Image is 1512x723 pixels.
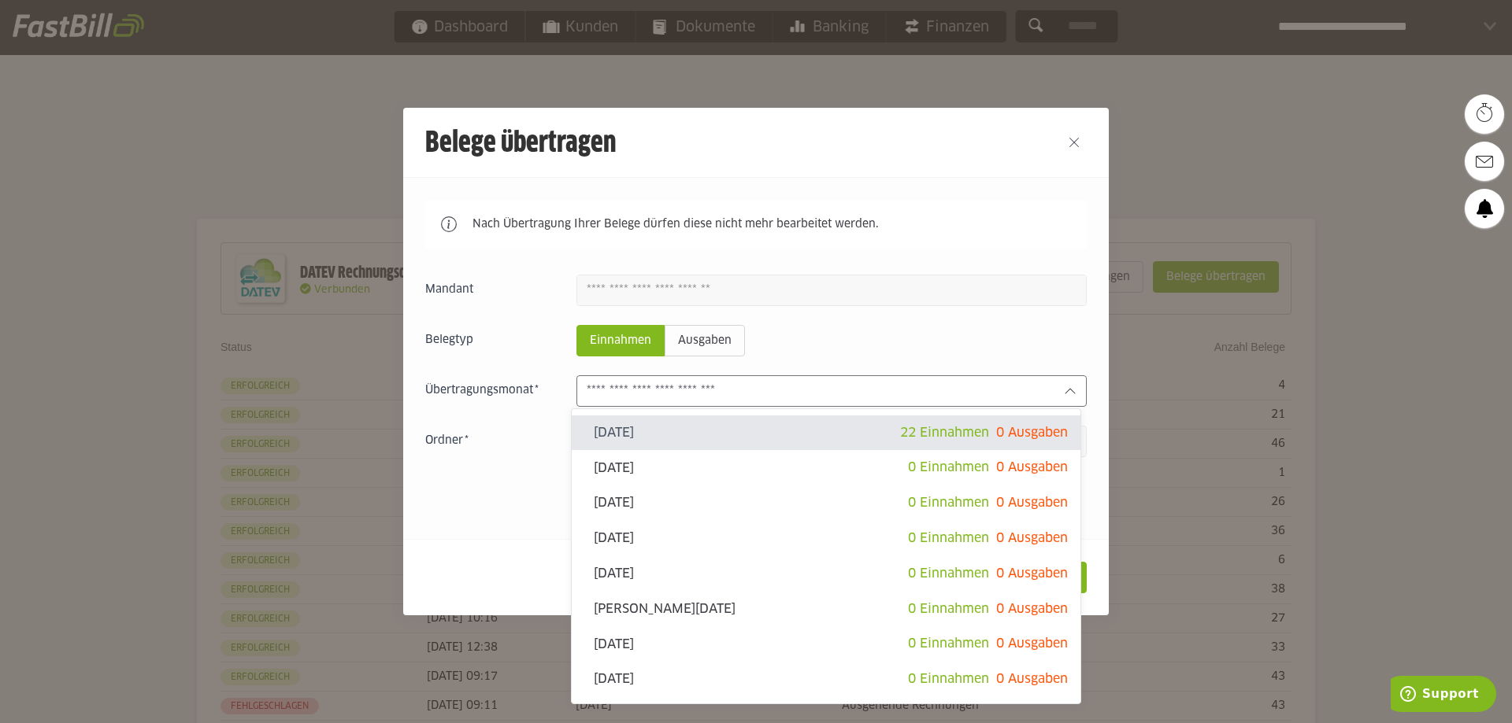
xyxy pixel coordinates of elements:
sl-option: [DATE] [572,415,1080,451]
span: 0 Ausgaben [996,603,1068,615]
span: 0 Ausgaben [996,567,1068,580]
span: 0 Ausgaben [996,496,1068,509]
span: 0 Ausgaben [996,461,1068,474]
span: 0 Ausgaben [996,673,1068,685]
sl-option: [DATE] [572,556,1080,592]
span: 0 Ausgaben [996,637,1068,650]
span: 0 Einnahmen [908,673,989,685]
span: 0 Einnahmen [908,461,989,474]
iframe: Öffnet ein Widget, in dem Sie weitere Informationen finden [1391,676,1496,715]
span: 0 Einnahmen [908,603,989,615]
span: 0 Einnahmen [908,532,989,544]
sl-option: [DATE] [572,626,1080,662]
sl-option: [DATE] [572,521,1080,556]
span: 0 Einnahmen [908,567,989,580]
span: 0 Einnahmen [908,637,989,650]
sl-radio-button: Einnahmen [576,325,665,356]
sl-option: [PERSON_NAME][DATE] [572,592,1080,627]
span: 0 Ausgaben [996,426,1068,439]
sl-option: [DATE] [572,485,1080,521]
span: 22 Einnahmen [900,426,989,439]
span: 0 Einnahmen [908,496,989,509]
span: 0 Ausgaben [996,532,1068,544]
sl-radio-button: Ausgaben [665,325,745,356]
sl-switch: Bereits übertragene Belege werden übermittelt [425,495,1087,511]
sl-option: [DATE] [572,662,1080,697]
sl-option: [DATE] [572,450,1080,485]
